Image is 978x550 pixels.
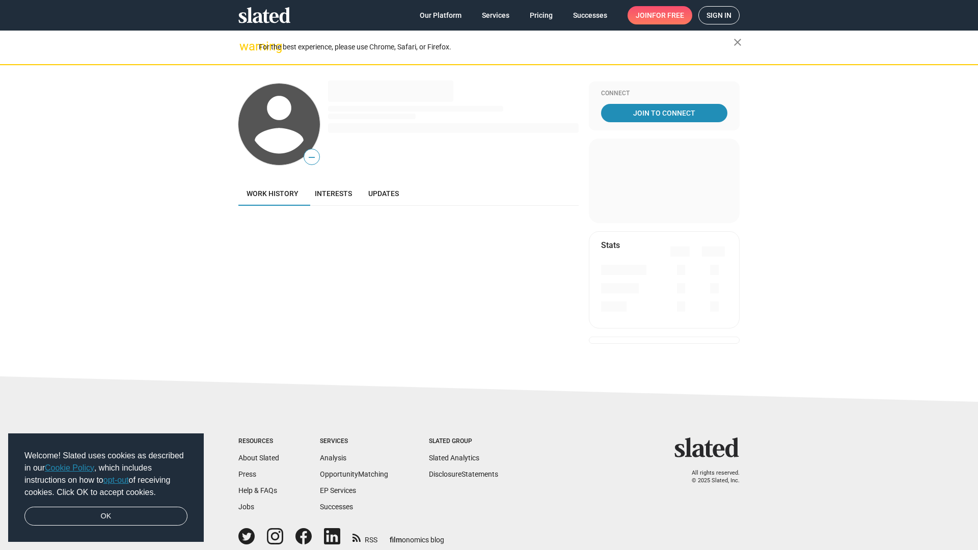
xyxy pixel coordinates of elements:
[239,40,252,52] mat-icon: warning
[103,476,129,484] a: opt-out
[474,6,518,24] a: Services
[259,40,733,54] div: For the best experience, please use Chrome, Safari, or Firefox.
[315,189,352,198] span: Interests
[412,6,470,24] a: Our Platform
[636,6,684,24] span: Join
[45,463,94,472] a: Cookie Policy
[368,189,399,198] span: Updates
[565,6,615,24] a: Successes
[707,7,731,24] span: Sign in
[601,90,727,98] div: Connect
[247,189,298,198] span: Work history
[603,104,725,122] span: Join To Connect
[530,6,553,24] span: Pricing
[390,536,402,544] span: film
[628,6,692,24] a: Joinfor free
[320,437,388,446] div: Services
[482,6,509,24] span: Services
[429,470,498,478] a: DisclosureStatements
[681,470,740,484] p: All rights reserved. © 2025 Slated, Inc.
[320,503,353,511] a: Successes
[238,454,279,462] a: About Slated
[24,450,187,499] span: Welcome! Slated uses cookies as described in our , which includes instructions on how to of recei...
[429,437,498,446] div: Slated Group
[429,454,479,462] a: Slated Analytics
[238,470,256,478] a: Press
[420,6,461,24] span: Our Platform
[652,6,684,24] span: for free
[320,470,388,478] a: OpportunityMatching
[731,36,744,48] mat-icon: close
[390,527,444,545] a: filmonomics blog
[238,486,277,494] a: Help & FAQs
[304,151,319,164] span: —
[573,6,607,24] span: Successes
[238,181,307,206] a: Work history
[320,486,356,494] a: EP Services
[238,437,279,446] div: Resources
[352,529,377,545] a: RSS
[522,6,561,24] a: Pricing
[307,181,360,206] a: Interests
[360,181,407,206] a: Updates
[698,6,740,24] a: Sign in
[601,104,727,122] a: Join To Connect
[24,507,187,526] a: dismiss cookie message
[601,240,620,251] mat-card-title: Stats
[238,503,254,511] a: Jobs
[320,454,346,462] a: Analysis
[8,433,204,542] div: cookieconsent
